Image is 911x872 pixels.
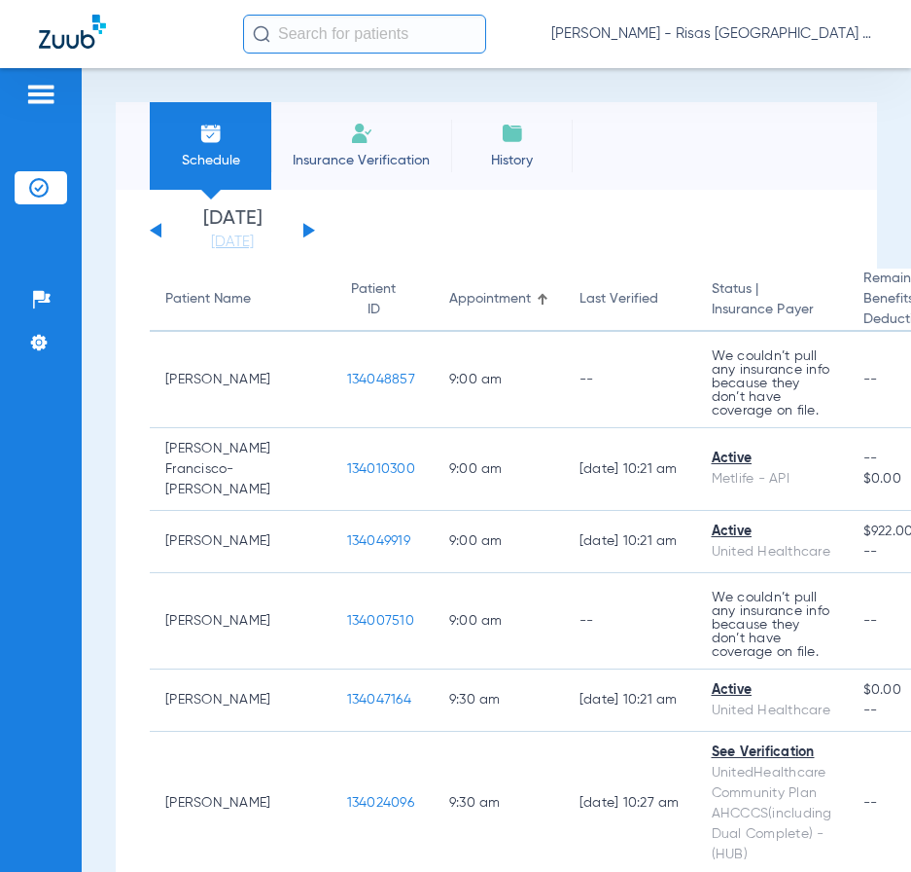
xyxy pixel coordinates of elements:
[434,332,564,428] td: 9:00 AM
[579,289,681,309] div: Last Verified
[696,269,848,332] th: Status |
[164,151,257,170] span: Schedule
[434,670,564,732] td: 9:30 AM
[434,428,564,511] td: 9:00 AM
[712,743,832,763] div: See Verification
[150,332,332,428] td: [PERSON_NAME]
[25,83,56,106] img: hamburger-icon
[199,122,223,145] img: Schedule
[174,233,291,252] a: [DATE]
[449,289,531,309] div: Appointment
[286,151,437,170] span: Insurance Verification
[347,279,401,320] div: Patient ID
[712,701,832,721] div: United Healthcare
[347,796,414,810] span: 134024096
[347,279,418,320] div: Patient ID
[347,373,415,386] span: 134048857
[466,151,558,170] span: History
[449,289,548,309] div: Appointment
[150,511,332,573] td: [PERSON_NAME]
[434,573,564,670] td: 9:00 AM
[347,693,411,707] span: 134047164
[564,332,696,428] td: --
[347,614,414,628] span: 134007510
[150,573,332,670] td: [PERSON_NAME]
[712,680,832,701] div: Active
[564,428,696,511] td: [DATE] 10:21 AM
[712,300,832,320] span: Insurance Payer
[350,122,373,145] img: Manual Insurance Verification
[347,462,415,476] span: 134010300
[564,573,696,670] td: --
[165,289,251,309] div: Patient Name
[712,469,832,490] div: Metlife - API
[434,511,564,573] td: 9:00 AM
[579,289,658,309] div: Last Verified
[712,542,832,563] div: United Healthcare
[712,449,832,469] div: Active
[150,428,332,511] td: [PERSON_NAME] Francisco-[PERSON_NAME]
[712,522,832,542] div: Active
[501,122,524,145] img: History
[863,614,878,628] span: --
[863,373,878,386] span: --
[253,25,270,43] img: Search Icon
[564,511,696,573] td: [DATE] 10:21 AM
[551,24,872,44] span: [PERSON_NAME] - Risas [GEOGRAPHIC_DATA] General
[564,670,696,732] td: [DATE] 10:21 AM
[712,591,832,659] p: We couldn’t pull any insurance info because they don’t have coverage on file.
[243,15,486,54] input: Search for patients
[150,670,332,732] td: [PERSON_NAME]
[174,209,291,252] li: [DATE]
[712,763,832,865] div: UnitedHealthcare Community Plan AHCCCS(including Dual Complete) - (HUB)
[347,534,410,548] span: 134049919
[39,15,106,49] img: Zuub Logo
[712,349,832,418] p: We couldn’t pull any insurance info because they don’t have coverage on file.
[814,779,911,872] iframe: Chat Widget
[165,289,316,309] div: Patient Name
